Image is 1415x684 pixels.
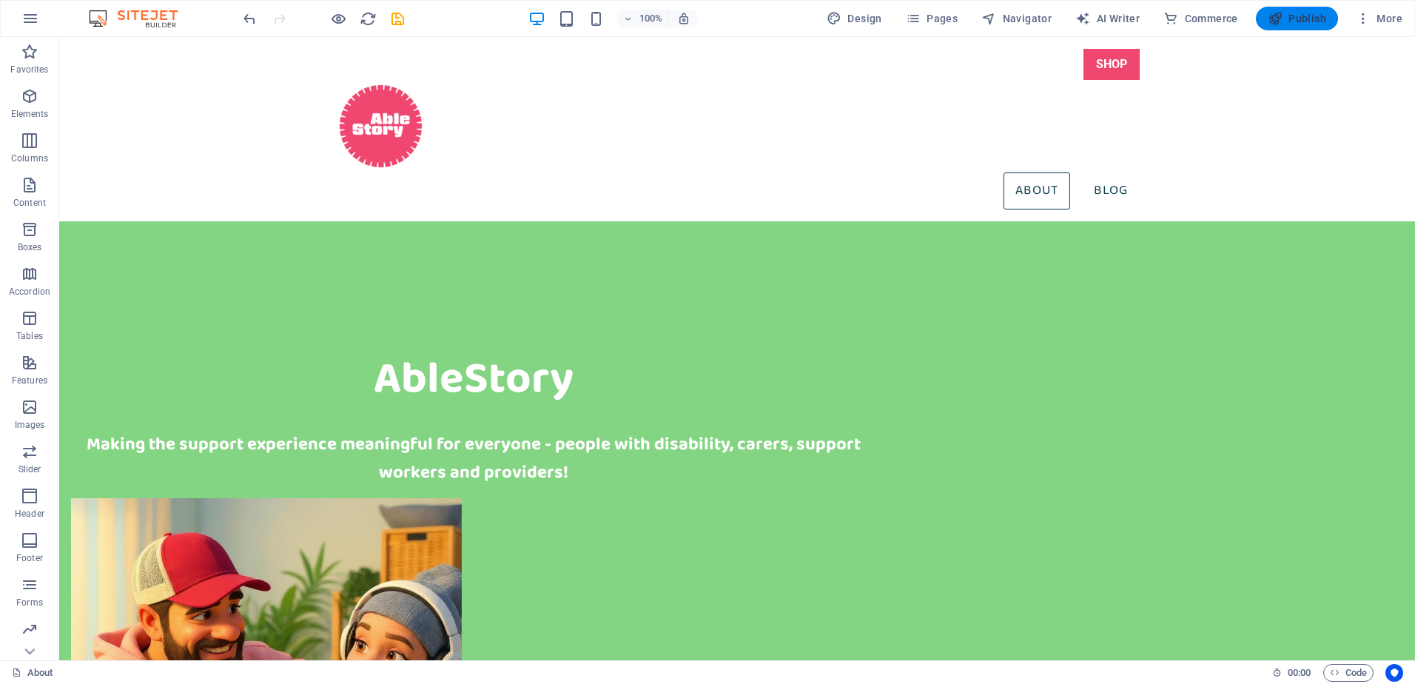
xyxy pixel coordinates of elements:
[16,552,43,564] p: Footer
[1298,667,1300,678] span: :
[9,641,50,653] p: Marketing
[639,10,662,27] h6: 100%
[1075,11,1140,26] span: AI Writer
[827,11,882,26] span: Design
[975,7,1058,30] button: Navigator
[13,197,46,209] p: Content
[16,597,43,608] p: Forms
[12,664,53,682] a: Click to cancel selection. Double-click to open Pages
[11,108,49,120] p: Elements
[389,10,406,27] i: Save (Ctrl+S)
[1163,11,1238,26] span: Commerce
[821,7,888,30] div: Design (Ctrl+Alt+Y)
[1330,664,1367,682] span: Code
[1288,664,1311,682] span: 00 00
[18,241,42,253] p: Boxes
[360,10,377,27] i: Reload page
[616,10,669,27] button: 100%
[19,463,41,475] p: Slider
[241,10,258,27] button: undo
[16,330,43,342] p: Tables
[389,10,406,27] button: save
[1268,11,1326,26] span: Publish
[1256,7,1338,30] button: Publish
[15,508,44,520] p: Header
[359,10,377,27] button: reload
[10,64,48,76] p: Favorites
[1350,7,1408,30] button: More
[1069,7,1146,30] button: AI Writer
[1272,664,1311,682] h6: Session time
[15,419,45,431] p: Images
[1385,664,1403,682] button: Usercentrics
[85,10,196,27] img: Editor Logo
[11,152,48,164] p: Columns
[12,375,47,386] p: Features
[9,286,50,298] p: Accordion
[677,12,690,25] i: On resize automatically adjust zoom level to fit chosen device.
[821,7,888,30] button: Design
[906,11,958,26] span: Pages
[900,7,964,30] button: Pages
[981,11,1052,26] span: Navigator
[1356,11,1402,26] span: More
[1157,7,1244,30] button: Commerce
[1323,664,1374,682] button: Code
[241,10,258,27] i: Undo: Delete elements (Ctrl+Z)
